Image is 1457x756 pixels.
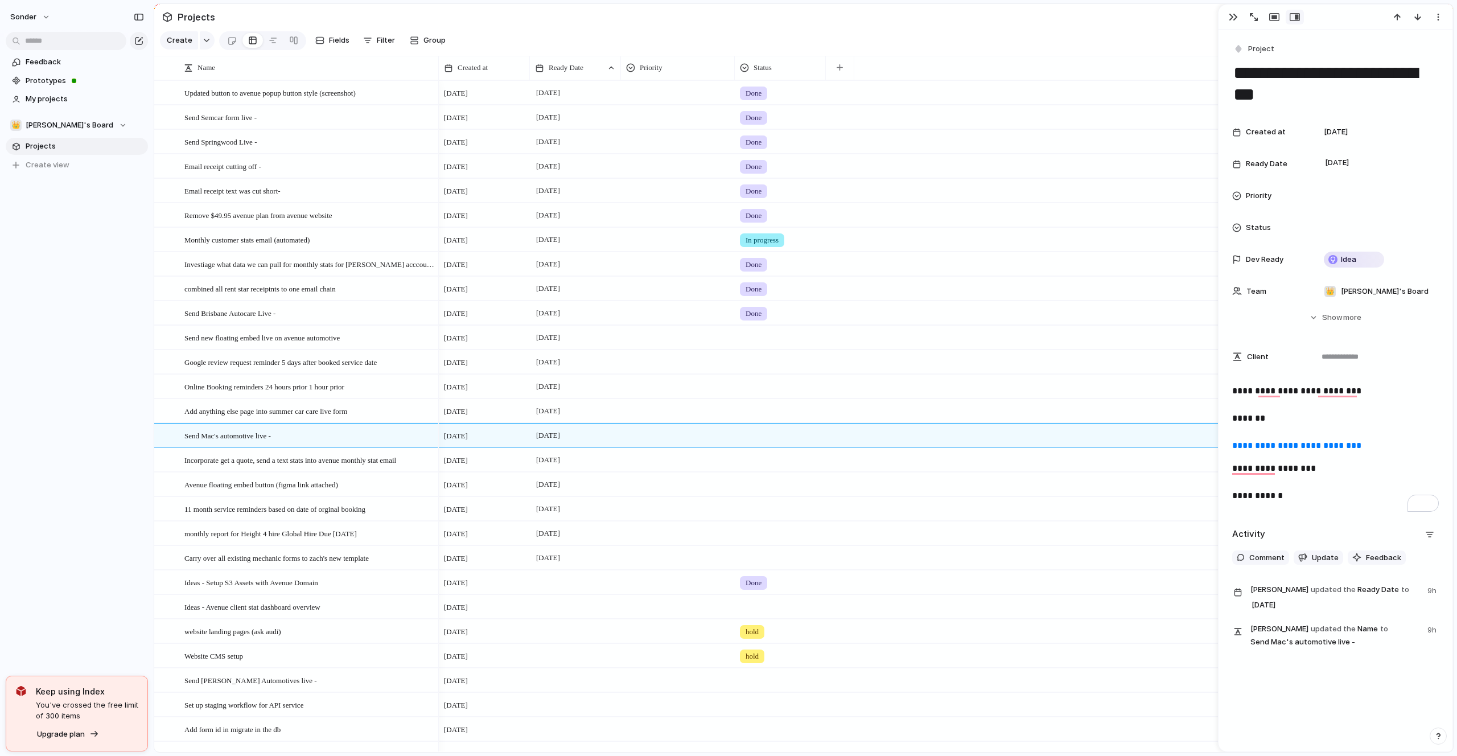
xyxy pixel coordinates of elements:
span: Send Semcar form live - [184,110,257,124]
span: Incorporate get a quote, send a text stats into avenue monthly stat email [184,453,396,466]
span: Done [746,112,762,124]
span: [DATE] [444,675,468,687]
span: [DATE] [444,553,468,564]
span: Monthly customer stats email (automated) [184,233,310,246]
span: [DATE] [533,331,563,344]
span: Website CMS setup [184,649,243,662]
span: Team [1246,286,1266,297]
span: sonder [10,11,36,23]
span: Send Brisbane Autocare Live - [184,306,275,319]
span: [DATE] [533,306,563,320]
span: Comment [1249,552,1285,564]
span: Done [746,137,762,148]
span: [DATE] [444,504,468,515]
span: Keep using Index [36,685,138,697]
span: [DATE] [444,210,468,221]
span: Done [746,308,762,319]
span: Add anything else page into summer car care live form [184,404,347,417]
span: [DATE] [533,208,563,222]
span: [DATE] [444,602,468,613]
a: My projects [6,91,148,108]
span: Feedback [26,56,144,68]
span: [DATE] [533,527,563,540]
span: [DATE] [533,355,563,369]
span: Done [746,283,762,295]
span: [DATE] [444,259,468,270]
span: [DATE] [444,235,468,246]
span: [DATE] [444,308,468,319]
span: hold [746,626,759,638]
span: Client [1247,351,1269,363]
span: 11 month service reminders based on date of orginal booking [184,502,365,515]
button: Project [1231,41,1278,57]
span: Done [746,577,762,589]
span: 9h [1427,583,1439,597]
span: [DATE] [1322,156,1352,170]
span: Ready Date [1250,583,1421,613]
span: [DATE] [444,332,468,344]
span: [DATE] [444,283,468,295]
span: [PERSON_NAME]'s Board [26,120,113,131]
span: [DATE] [533,453,563,467]
span: [DATE] [444,381,468,393]
span: Group [423,35,446,46]
span: combined all rent star receiptnts to one email chain [184,282,336,295]
span: Ready Date [1246,158,1287,170]
span: Priority [640,62,662,73]
span: [DATE] [533,257,563,271]
span: [DATE] [1324,126,1348,138]
span: [PERSON_NAME] [1250,623,1308,635]
span: hold [746,651,759,662]
span: [DATE] [444,186,468,197]
button: Create view [6,157,148,174]
button: Feedback [1348,550,1406,565]
span: Remove $49.95 avenue plan from avenue website [184,208,332,221]
span: Ready Date [549,62,583,73]
span: Set up staging workflow for API service [184,698,303,711]
span: 9h [1427,622,1439,636]
span: Priority [1246,190,1271,202]
button: Fields [311,31,354,50]
span: Status [754,62,772,73]
div: 👑 [10,120,22,131]
span: Send Mac's automotive live - [184,429,271,442]
button: Create [160,31,198,50]
span: Online Booking reminders 24 hours prior 1 hour prior [184,380,344,393]
span: updated the [1311,623,1356,635]
a: Feedback [6,54,148,71]
button: Update [1294,550,1343,565]
div: 👑 [1324,286,1336,297]
span: Done [746,161,762,172]
span: Project [1248,43,1274,55]
span: [DATE] [444,88,468,99]
span: [DATE] [444,651,468,662]
button: Upgrade plan [34,726,102,742]
span: to [1380,623,1388,635]
span: Dev Ready [1246,254,1283,265]
span: [DATE] [444,112,468,124]
span: [DATE] [444,455,468,466]
span: Add form id in migrate in the db [184,722,281,736]
button: Filter [359,31,400,50]
span: Email receipt cutting off - [184,159,261,172]
span: In progress [746,235,779,246]
span: Email receipt text was cut short- [184,184,281,197]
span: My projects [26,93,144,105]
span: Update [1312,552,1339,564]
h2: Activity [1232,528,1265,541]
button: Group [404,31,451,50]
span: [DATE] [533,159,563,173]
span: Fields [329,35,349,46]
span: [DATE] [444,357,468,368]
span: Send [PERSON_NAME] Automotives live - [184,673,317,687]
span: Feedback [1366,552,1401,564]
span: monthly report for Height 4 hire Global Hire Due [DATE] [184,527,357,540]
span: [DATE] [444,700,468,711]
span: Investiage what data we can pull for monthly stats for [PERSON_NAME] acccounting + [PERSON_NAME] ... [184,257,435,270]
span: Filter [377,35,395,46]
span: Prototypes [26,75,144,87]
span: [PERSON_NAME]'s Board [1341,286,1429,297]
span: [DATE] [444,626,468,638]
span: Done [746,88,762,99]
span: [DATE] [533,380,563,393]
